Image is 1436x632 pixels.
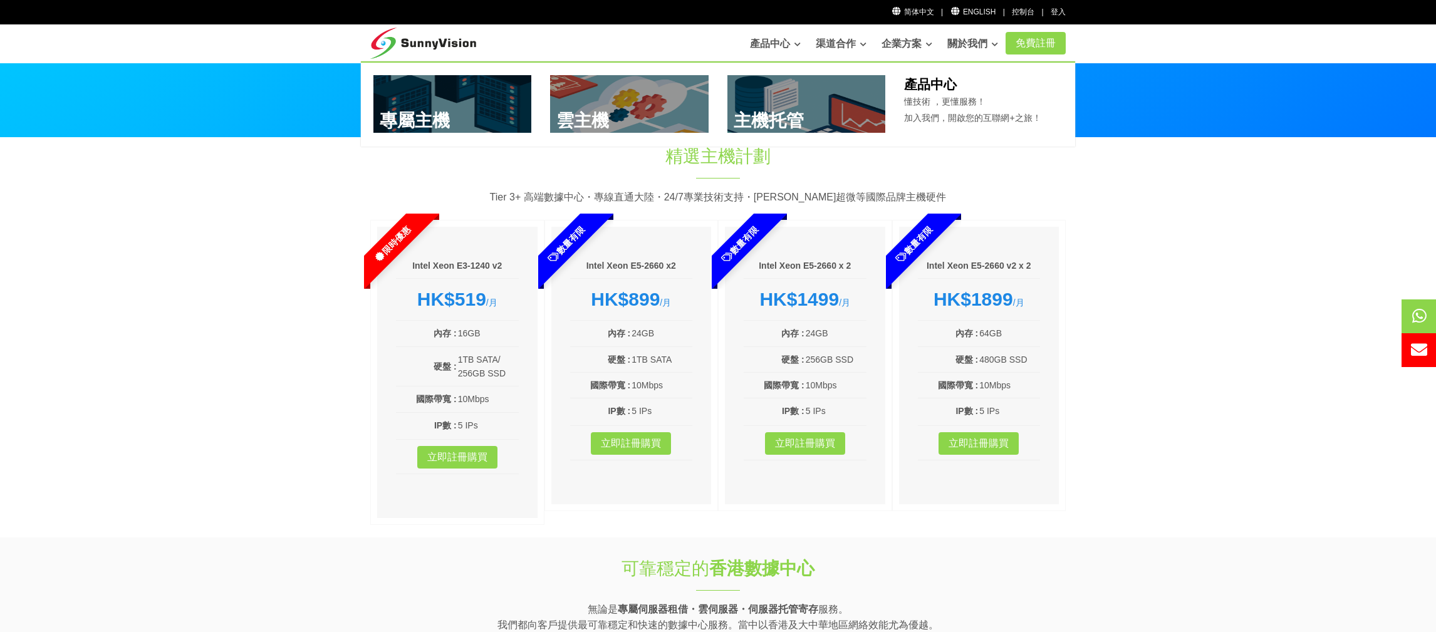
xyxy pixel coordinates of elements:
[891,8,934,16] a: 简体中文
[744,288,866,311] div: /月
[744,260,866,272] h6: Intel Xeon E5-2660 x 2
[1006,32,1066,54] a: 免費註冊
[1012,8,1034,16] a: 控制台
[361,61,1075,147] div: 產品中心
[861,192,966,297] span: 數量有限
[941,6,943,18] li: |
[759,289,839,309] strong: HK$1499
[764,380,804,390] b: 國際帶寬 :
[955,355,979,365] b: 硬盤 :
[979,403,1040,418] td: 5 IPs
[509,556,927,581] h1: 可靠穩定的
[782,406,804,416] b: IP數 :
[591,289,660,309] strong: HK$899
[979,352,1040,367] td: 480GB SSD
[904,77,957,91] b: 產品中心
[918,288,1041,311] div: /月
[396,260,519,272] h6: Intel Xeon E3-1240 v2
[417,289,486,309] strong: HK$519
[570,288,693,311] div: /月
[434,361,457,371] b: 硬盤 :
[416,394,457,404] b: 國際帶寬 :
[608,328,631,338] b: 內存 :
[513,192,618,297] span: 數量有限
[947,31,998,56] a: 關於我們
[396,288,519,311] div: /月
[979,326,1040,341] td: 64GB
[918,260,1041,272] h6: Intel Xeon E5-2660 v2 x 2
[618,604,818,614] strong: 專屬伺服器租借・雲伺服器・伺服器托管寄存
[570,260,693,272] h6: Intel Xeon E5-2660 x2
[904,96,1041,123] span: 懂技術 ，更懂服務！ 加入我們，開啟您的互聯網+之旅！
[590,380,631,390] b: 國際帶寬 :
[608,355,631,365] b: 硬盤 :
[340,192,445,297] span: 限時優惠
[816,31,866,56] a: 渠道合作
[979,378,1040,393] td: 10Mbps
[457,352,519,381] td: 1TB SATA/ 256GB SSD
[434,328,457,338] b: 內存 :
[805,352,866,367] td: 256GB SSD
[765,432,845,455] a: 立即註冊購買
[781,328,804,338] b: 內存 :
[434,420,457,430] b: IP數 :
[750,31,801,56] a: 產品中心
[591,432,671,455] a: 立即註冊購買
[955,328,979,338] b: 內存 :
[1051,8,1066,16] a: 登入
[509,144,927,168] h1: 精選主機計劃
[457,326,519,341] td: 16GB
[805,403,866,418] td: 5 IPs
[631,326,692,341] td: 24GB
[608,406,630,416] b: IP數 :
[1042,6,1044,18] li: |
[939,432,1019,455] a: 立即註冊購買
[687,192,793,297] span: 數量有限
[882,31,932,56] a: 企業方案
[457,391,519,407] td: 10Mbps
[709,559,814,578] strong: 香港數據中心
[457,418,519,433] td: 5 IPs
[938,380,979,390] b: 國際帶寬 :
[631,352,692,367] td: 1TB SATA
[805,378,866,393] td: 10Mbps
[631,378,692,393] td: 10Mbps
[805,326,866,341] td: 24GB
[781,355,804,365] b: 硬盤 :
[934,289,1013,309] strong: HK$1899
[1003,6,1005,18] li: |
[955,406,978,416] b: IP數 :
[370,189,1066,205] p: Tier 3+ 高端數據中心・專線直通大陸・24/7專業技術支持・[PERSON_NAME]超微等國際品牌主機硬件
[950,8,996,16] a: English
[417,446,497,469] a: 立即註冊購買
[631,403,692,418] td: 5 IPs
